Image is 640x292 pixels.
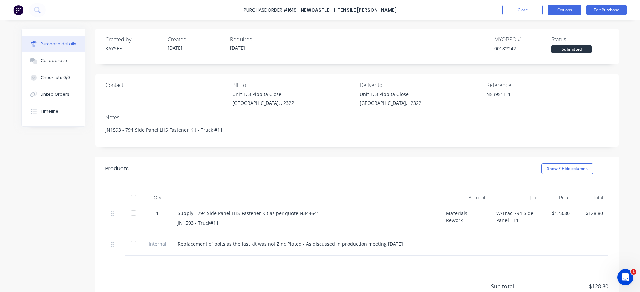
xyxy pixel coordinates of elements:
[360,99,421,107] div: [GEOGRAPHIC_DATA], , 2322
[22,52,85,69] button: Collaborate
[617,269,633,285] iframe: Intercom live chat
[41,108,58,114] div: Timeline
[244,7,300,14] div: Purchase Order #1618 -
[41,75,70,81] div: Checklists 0/0
[41,58,67,64] div: Collaborate
[168,35,225,43] div: Created
[486,91,570,106] textarea: N539511-1
[22,36,85,52] button: Purchase details
[541,163,593,174] button: Show / Hide columns
[178,219,435,226] div: JN1593 - Truck#11
[13,5,23,15] img: Factory
[105,81,227,89] div: Contact
[41,91,69,97] div: Linked Orders
[22,69,85,86] button: Checklists 0/0
[441,204,491,235] div: Materials - Rework
[541,282,608,290] span: $128.80
[360,81,482,89] div: Deliver to
[441,191,491,204] div: Account
[178,240,435,247] div: Replacement of bolts as the last kit was not Zinc Plated - As discussed in production meeting [DATE]
[491,204,541,235] div: W/Trac-794-Side-Panel-T11
[491,191,541,204] div: Job
[41,41,76,47] div: Purchase details
[22,103,85,120] button: Timeline
[580,210,603,217] div: $128.80
[105,113,608,121] div: Notes
[301,7,397,13] a: Newcastle Hi-Tensile [PERSON_NAME]
[232,91,294,98] div: Unit 1, 3 Pippita Close
[548,5,581,15] button: Options
[360,91,421,98] div: Unit 1, 3 Pippita Close
[551,35,608,43] div: Status
[148,240,167,247] span: Internal
[486,81,608,89] div: Reference
[178,210,435,217] div: Supply - 794 Side Panel LHS Fastener Kit as per quote N344641
[502,5,543,15] button: Close
[547,210,570,217] div: $128.80
[142,191,172,204] div: Qty
[105,165,129,173] div: Products
[105,123,608,138] textarea: JN1593 - 794 Side Panel LHS Fastener Kit - Truck #11
[232,99,294,107] div: [GEOGRAPHIC_DATA], , 2322
[230,35,287,43] div: Required
[22,86,85,103] button: Linked Orders
[631,269,636,275] span: 1
[586,5,627,15] button: Edit Purchase
[551,45,592,53] div: Submitted
[232,81,355,89] div: Bill to
[491,282,541,290] span: Sub total
[148,210,167,217] div: 1
[105,35,162,43] div: Created by
[541,191,575,204] div: Price
[105,45,162,52] div: KAYSEE
[494,45,551,52] div: 00182242
[575,191,608,204] div: Total
[494,35,551,43] div: MYOB PO #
